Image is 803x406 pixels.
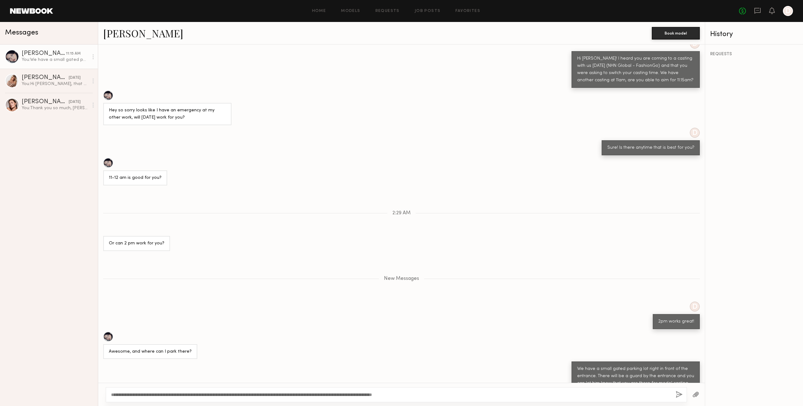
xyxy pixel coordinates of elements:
div: Sure! Is there anytime that is best for you? [607,144,694,152]
div: [DATE] [69,75,81,81]
a: Favorites [455,9,480,13]
div: [DATE] [69,99,81,105]
a: Requests [375,9,400,13]
div: Awesome, and where can I park there? [109,348,192,355]
div: You: Thank you so much, [PERSON_NAME]!! [22,105,88,111]
div: 11-12 am is good for you? [109,174,162,182]
span: Messages [5,29,38,36]
div: We have a small gated parking lot right in front of the entrance. There will be a guard by the en... [577,366,694,387]
div: [PERSON_NAME] [22,75,69,81]
button: Book model [652,27,700,40]
a: D [783,6,793,16]
div: Hi [PERSON_NAME]! I heard you are coming to a casting with us [DATE] (NHN Global - FashionGo) and... [577,55,694,84]
a: Models [341,9,360,13]
span: 2:29 AM [392,211,411,216]
div: [PERSON_NAME] [22,51,66,57]
div: Hey so sorry looks like I have an emergency at my other work, will [DATE] work for you? [109,107,226,121]
a: Job Posts [415,9,441,13]
div: You: Hi [PERSON_NAME], that works! [22,81,88,87]
div: History [710,31,798,38]
a: [PERSON_NAME] [103,26,183,40]
div: You: We have a small gated parking lot right in front of the entrance. There will be a guard by t... [22,57,88,63]
div: 2pm works great! [658,318,694,325]
div: Or can 2 pm work for you? [109,240,164,247]
a: Book model [652,30,700,35]
div: 11:15 AM [66,51,81,57]
span: New Messages [384,276,419,281]
div: [PERSON_NAME] [22,99,69,105]
div: REQUESTS [710,52,798,56]
a: Home [312,9,326,13]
